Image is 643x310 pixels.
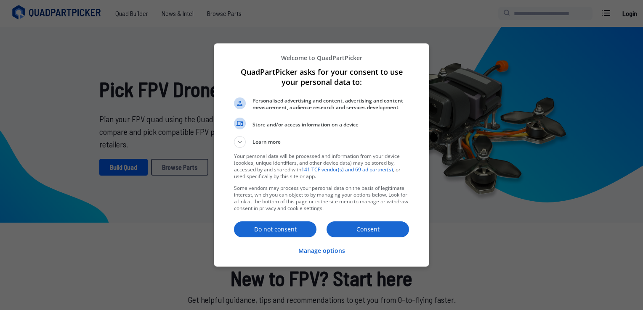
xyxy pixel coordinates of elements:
p: Welcome to QuadPartPicker [234,54,409,62]
button: Do not consent [234,221,316,237]
button: Manage options [298,242,345,260]
a: 141 TCF vendor(s) and 69 ad partner(s) [301,166,393,173]
p: Consent [327,225,409,234]
button: Consent [327,221,409,237]
span: Store and/or access information on a device [252,121,409,128]
p: Your personal data will be processed and information from your device (cookies, unique identifier... [234,153,409,180]
p: Manage options [298,247,345,255]
h1: QuadPartPicker asks for your consent to use your personal data to: [234,67,409,87]
span: Personalised advertising and content, advertising and content measurement, audience research and ... [252,97,409,111]
button: Learn more [234,136,409,148]
p: Do not consent [234,225,316,234]
p: Some vendors may process your personal data on the basis of legitimate interest, which you can ob... [234,185,409,212]
div: QuadPartPicker asks for your consent to use your personal data to: [214,43,429,267]
span: Learn more [252,138,281,148]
